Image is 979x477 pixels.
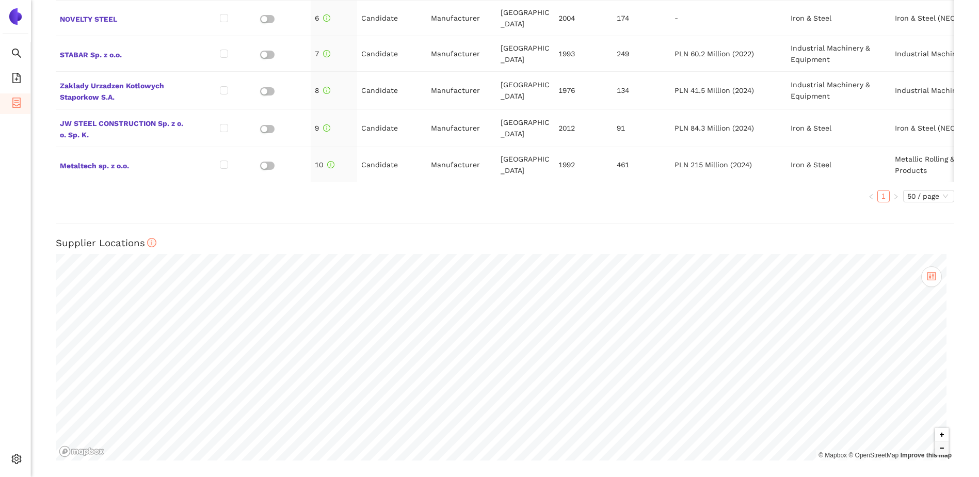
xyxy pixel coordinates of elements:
[554,147,612,183] td: 1992
[357,147,427,183] td: Candidate
[893,194,899,200] span: right
[675,50,754,58] span: PLN 60.2 Million (2022)
[323,50,330,57] span: info-circle
[323,124,330,132] span: info-circle
[427,1,496,36] td: Manufacturer
[315,124,330,132] span: 9
[496,1,554,36] td: [GEOGRAPHIC_DATA]
[315,50,330,58] span: 7
[60,158,191,171] span: Metaltech sp. z o.o.
[890,190,902,202] li: Next Page
[11,450,22,471] span: setting
[935,441,949,455] button: Zoom out
[427,147,496,183] td: Manufacturer
[554,36,612,72] td: 1993
[56,254,946,460] canvas: Map
[357,109,427,147] td: Candidate
[927,272,936,281] span: control
[613,72,670,109] td: 134
[613,109,670,147] td: 91
[147,238,157,248] span: info-circle
[315,161,334,169] span: 10
[7,8,24,25] img: Logo
[865,190,877,202] li: Previous Page
[11,69,22,90] span: file-add
[554,1,612,36] td: 2004
[554,109,612,147] td: 2012
[787,36,891,72] td: Industrial Machinery & Equipment
[868,194,874,200] span: left
[357,1,427,36] td: Candidate
[877,190,890,202] li: 1
[323,14,330,22] span: info-circle
[496,147,554,183] td: [GEOGRAPHIC_DATA]
[496,109,554,147] td: [GEOGRAPHIC_DATA]
[903,190,954,202] div: Page Size
[496,72,554,109] td: [GEOGRAPHIC_DATA]
[787,109,891,147] td: Iron & Steel
[675,14,678,22] span: -
[11,94,22,115] span: container
[11,44,22,65] span: search
[787,72,891,109] td: Industrial Machinery & Equipment
[675,124,754,132] span: PLN 84.3 Million (2024)
[323,87,330,94] span: info-circle
[59,446,104,457] a: Mapbox logo
[56,236,954,250] h3: Supplier Locations
[315,14,330,22] span: 6
[878,190,889,202] a: 1
[327,161,334,168] span: info-circle
[787,147,891,183] td: Iron & Steel
[357,36,427,72] td: Candidate
[935,428,949,441] button: Zoom in
[613,147,670,183] td: 461
[613,1,670,36] td: 174
[357,72,427,109] td: Candidate
[496,36,554,72] td: [GEOGRAPHIC_DATA]
[315,86,330,94] span: 8
[60,11,191,25] span: NOVELTY STEEL
[907,190,950,202] span: 50 / page
[427,72,496,109] td: Manufacturer
[60,116,191,140] span: JW STEEL CONSTRUCTION Sp. z o. o. Sp. K.
[675,161,752,169] span: PLN 215 Million (2024)
[890,190,902,202] button: right
[865,190,877,202] button: left
[60,78,191,103] span: Zaklady Urzadzen Kotlowych Staporkow S.A.
[787,1,891,36] td: Iron & Steel
[554,72,612,109] td: 1976
[675,86,754,94] span: PLN 41.5 Million (2024)
[613,36,670,72] td: 249
[60,47,191,60] span: STABAR Sp. z o.o.
[427,36,496,72] td: Manufacturer
[427,109,496,147] td: Manufacturer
